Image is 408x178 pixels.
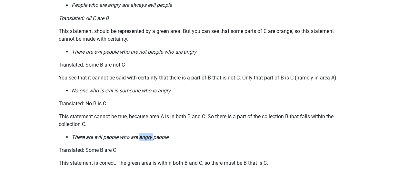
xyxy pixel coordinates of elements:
i: People who are angry are always evil people [72,2,172,8]
p: You see that it cannot be said with certainty that there is a part of B that is not C. Only that ... [59,74,350,81]
p: This statement should be represented by a green area. But you can see that some parts of C are or... [59,27,350,43]
p: This statement is correct. The green area is within both B and C, so there must be B that is C. [59,159,350,167]
i: Translated: All C are B [59,15,109,21]
p: Translated: Some B are C [59,146,350,154]
i: There are evil people who are angry people. [72,134,170,140]
i: There are evil people who are not people who are angry [72,48,196,55]
p: This statement cannot be true, because area A is in both B and C. So there is a part of the colle... [59,112,350,128]
i: No one who is evil is someone who is angry [72,87,171,93]
p: Translated: Some B are not C [59,61,350,68]
p: Translated: No B is C [59,99,350,107]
